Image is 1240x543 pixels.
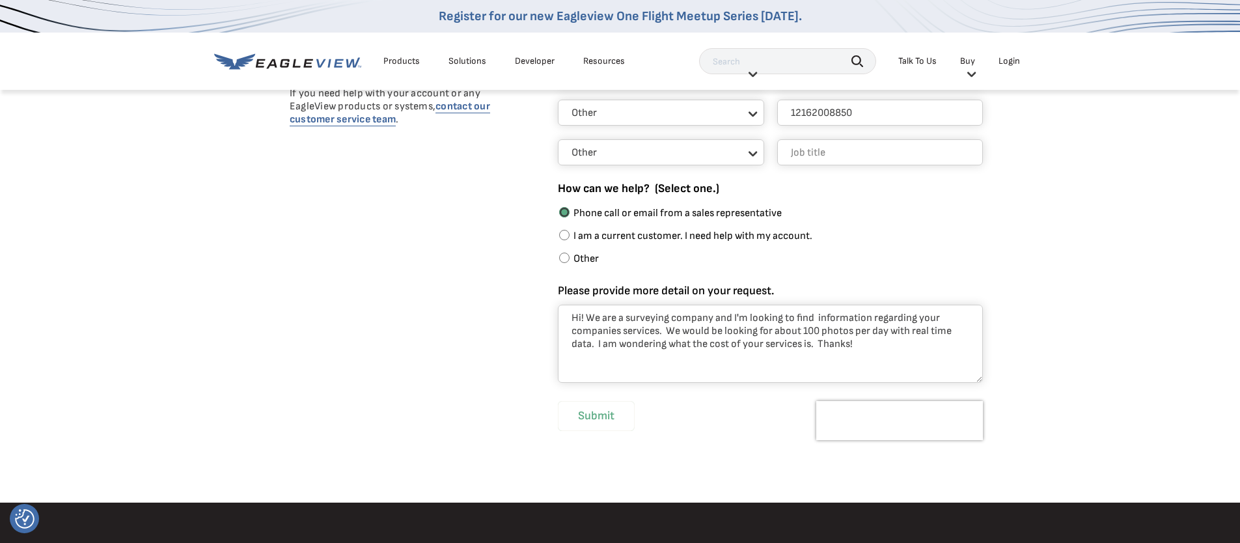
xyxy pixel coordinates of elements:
[816,401,983,440] iframe: reCAPTCHA
[558,284,774,298] span: Please provide more detail on your request.
[559,253,570,263] input: Other
[15,509,34,529] img: Revisit consent button
[898,55,937,67] div: Talk To Us
[573,253,599,265] span: Other
[583,55,625,67] div: Resources
[777,139,984,165] input: Job title
[290,87,496,126] p: If you need help with your account or any EagleView products or systems, .
[383,55,420,67] div: Products
[290,100,490,126] a: contact our customer service team
[960,55,975,67] a: Buy
[15,509,34,529] button: Consent Preferences
[777,100,984,126] input: Phone Number
[573,230,812,242] span: I am a current customer. I need help with my account.
[448,55,486,67] div: Solutions
[573,207,782,219] span: Phone call or email from a sales representative
[699,48,876,74] input: Search
[515,55,555,67] a: Developer
[999,55,1020,67] div: Login
[439,8,802,24] a: Register for our new Eagleview One Flight Meetup Series [DATE].
[558,182,719,195] span: How can we help? (Select one.)
[558,401,635,431] input: Submit
[558,305,983,383] textarea: Hi! We are a surveying company and I'm looking to find information regarding your companies servi...
[559,230,570,240] input: I am a current customer. I need help with my account.
[559,207,570,217] input: Phone call or email from a sales representative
